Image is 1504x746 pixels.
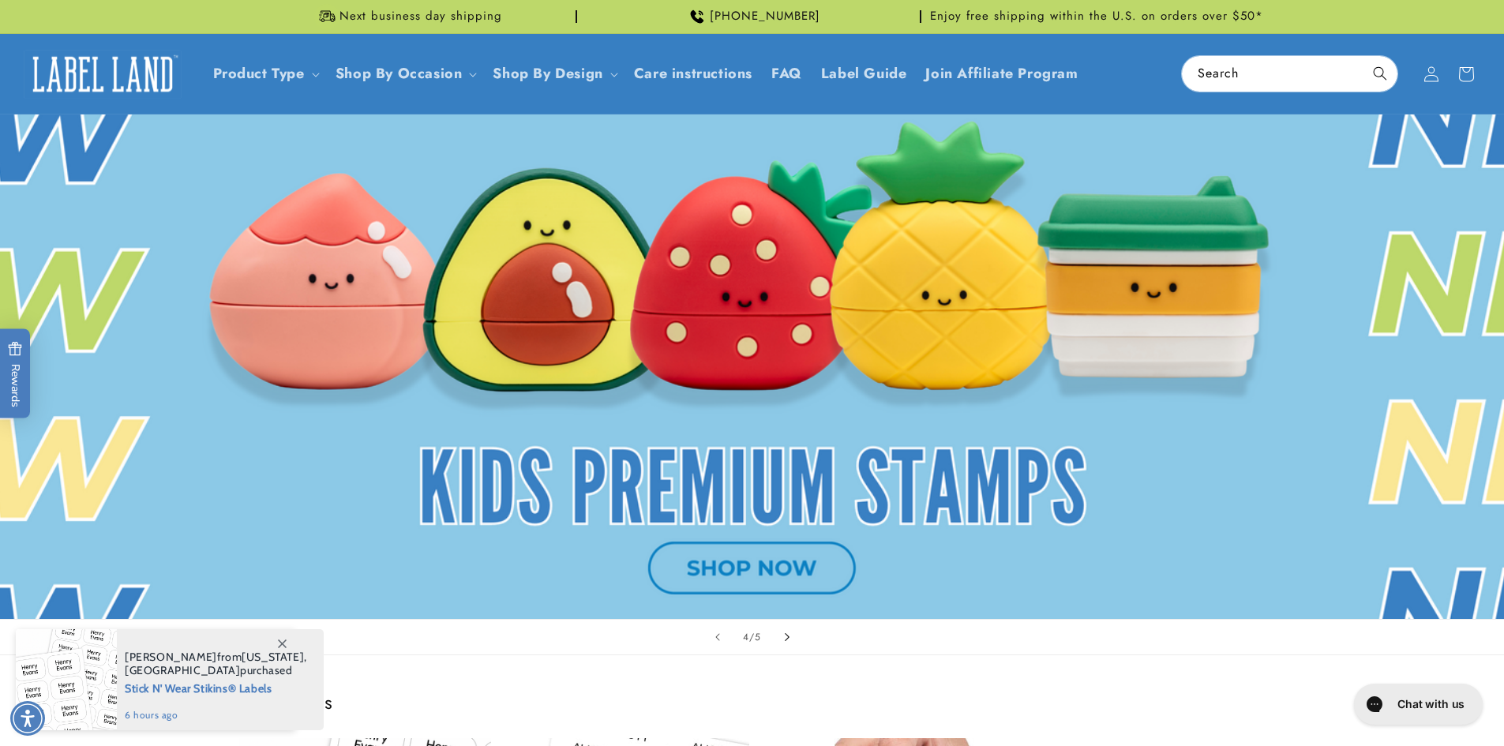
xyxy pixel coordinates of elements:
[710,9,820,24] span: [PHONE_NUMBER]
[242,650,304,664] span: [US_STATE]
[1346,678,1488,730] iframe: Gorgias live chat messenger
[483,55,624,92] summary: Shop By Design
[925,65,1078,83] span: Join Affiliate Program
[213,63,305,84] a: Product Type
[755,629,761,645] span: 5
[634,65,752,83] span: Care instructions
[624,55,762,92] a: Care instructions
[916,55,1087,92] a: Join Affiliate Program
[8,341,23,407] span: Rewards
[812,55,917,92] a: Label Guide
[743,629,749,645] span: 4
[336,65,463,83] span: Shop By Occasion
[1363,56,1397,91] button: Search
[930,9,1263,24] span: Enjoy free shipping within the U.S. on orders over $50*
[24,50,182,99] img: Label Land
[770,620,805,654] button: Next slide
[204,55,326,92] summary: Product Type
[700,620,735,654] button: Previous slide
[125,677,307,697] span: Stick N' Wear Stikins® Labels
[749,629,755,645] span: /
[125,708,307,722] span: 6 hours ago
[771,65,802,83] span: FAQ
[326,55,484,92] summary: Shop By Occasion
[10,701,45,736] div: Accessibility Menu
[821,65,907,83] span: Label Guide
[125,663,240,677] span: [GEOGRAPHIC_DATA]
[762,55,812,92] a: FAQ
[125,650,307,677] span: from , purchased
[18,43,188,104] a: Label Land
[493,63,602,84] a: Shop By Design
[339,9,502,24] span: Next business day shipping
[13,620,200,667] iframe: Sign Up via Text for Offers
[239,690,1266,714] h2: Best sellers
